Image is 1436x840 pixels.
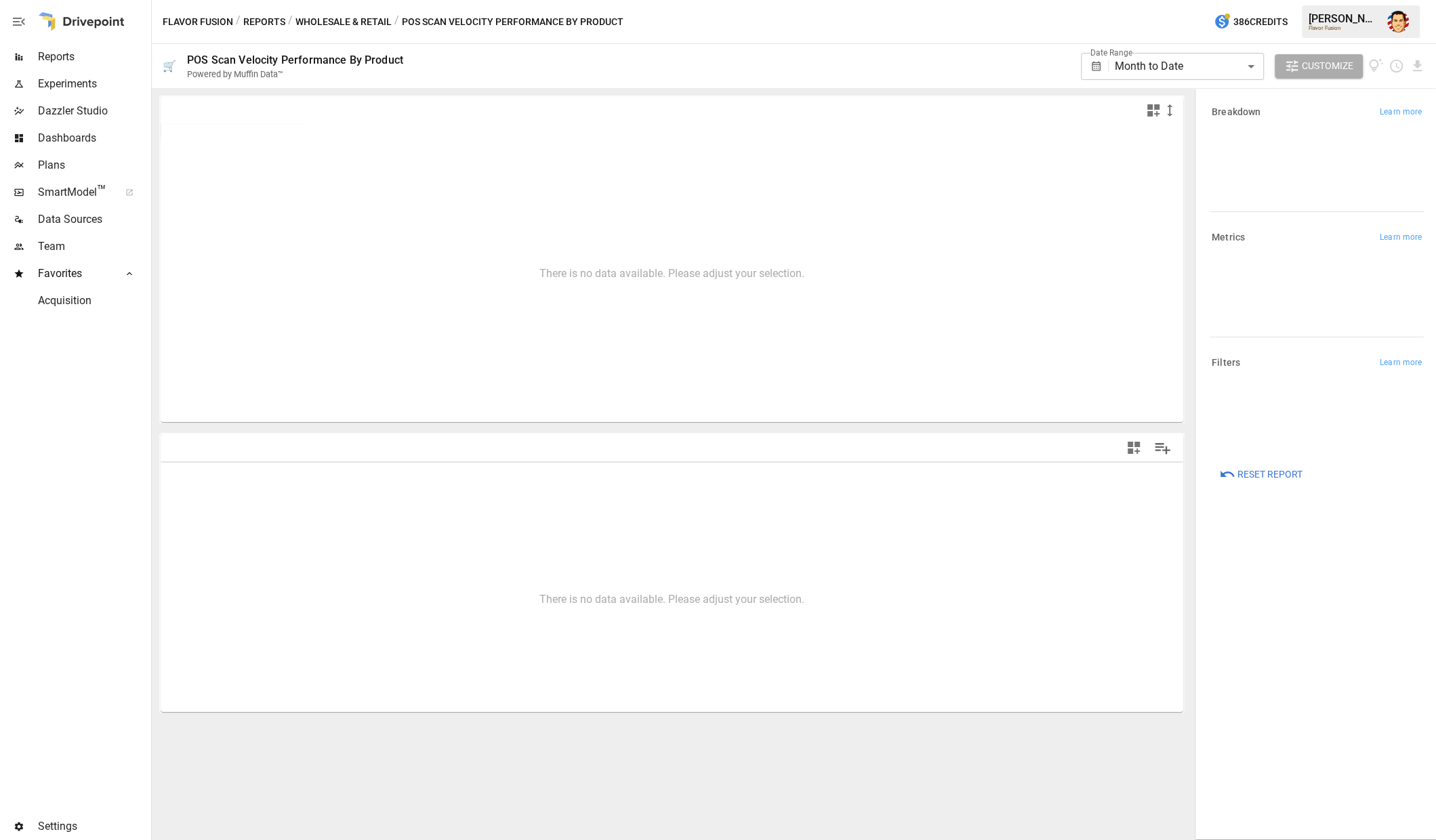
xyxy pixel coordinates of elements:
[1114,60,1183,72] span: Month to Date
[38,238,148,255] span: Team
[1380,231,1422,245] span: Learn more
[38,103,148,119] span: Dazzler Studio
[38,211,148,228] span: Data Sources
[1380,106,1422,119] span: Learn more
[1368,54,1384,79] button: View documentation
[539,592,804,608] p: There is no data available. Please adjust your selection.
[187,69,283,79] div: Powered by Muffin Data™
[1147,433,1178,463] button: Manage Columns
[1212,105,1260,120] h6: Breakdown
[38,49,148,65] span: Reports
[1090,47,1132,58] label: Date Range
[243,14,285,30] button: Reports
[1380,356,1422,370] span: Learn more
[38,266,110,282] span: Favorites
[1410,58,1425,74] button: Download report
[394,14,399,30] div: /
[1233,14,1288,30] span: 386 Credits
[38,130,148,146] span: Dashboards
[187,54,403,66] div: POS Scan Velocity Performance By Product
[38,184,110,201] span: SmartModel
[38,76,148,92] span: Experiments
[1389,58,1404,74] button: Schedule report
[1387,11,1409,33] img: Austin Gardner-Smith
[163,14,233,30] button: Flavor Fusion
[1309,25,1379,31] div: Flavor Fusion
[236,14,241,30] div: /
[97,182,106,199] span: ™
[288,14,293,30] div: /
[1212,230,1245,245] h6: Metrics
[1309,12,1379,25] div: [PERSON_NAME]
[163,60,176,72] div: 🛒
[1275,54,1363,79] button: Customize
[38,293,148,309] span: Acquisition
[1379,3,1417,41] button: Austin Gardner-Smith
[1237,466,1302,483] span: Reset Report
[1302,58,1353,75] span: Customize
[539,267,804,280] div: There is no data available. Please adjust your selection.
[295,14,392,30] button: Wholesale & Retail
[38,818,148,835] span: Settings
[38,157,148,173] span: Plans
[1212,356,1240,371] h6: Filters
[1210,462,1312,486] button: Reset Report
[1208,9,1293,35] button: 386Credits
